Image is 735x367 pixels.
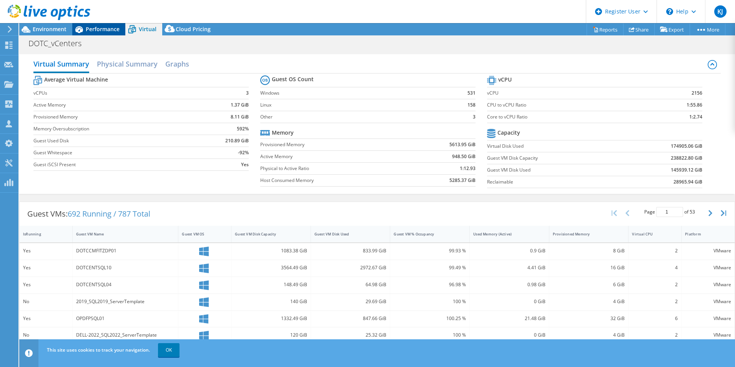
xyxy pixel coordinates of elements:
div: Platform [685,232,722,237]
b: 145939.12 GiB [671,166,702,174]
div: 120 GiB [235,331,307,339]
b: -92% [238,149,249,157]
div: 2 [632,297,678,306]
svg: \n [666,8,673,15]
div: 100 % [394,297,466,306]
label: Guest Whitespace [33,149,197,157]
div: Yes [23,314,69,323]
b: 5613.95 GiB [449,141,476,148]
div: 140 GiB [235,297,307,306]
div: VMware [685,297,731,306]
div: No [23,331,69,339]
a: Reports [587,23,624,35]
b: 3 [246,89,249,97]
b: 174905.06 GiB [671,142,702,150]
b: 531 [467,89,476,97]
label: Host Consumed Memory [260,177,408,184]
b: 238822.80 GiB [671,154,702,162]
div: 64.98 GiB [314,280,387,289]
b: Yes [241,161,249,168]
div: Used Memory (Active) [473,232,536,237]
span: Cloud Pricing [176,25,211,33]
div: 25.32 GiB [314,331,387,339]
div: Guest VM OS [182,232,218,237]
div: Provisioned Memory [553,232,616,237]
div: 1332.49 GiB [235,314,307,323]
div: 6 [632,314,678,323]
label: Core to vCPU Ratio [487,113,646,121]
div: 2 [632,247,678,255]
label: Provisioned Memory [260,141,408,148]
label: Guest VM Disk Used [487,166,624,174]
b: 3 [473,113,476,121]
input: jump to page [656,207,683,217]
div: 99.93 % [394,247,466,255]
div: 833.99 GiB [314,247,387,255]
div: Yes [23,280,69,289]
div: 2019_SQL2019_ServerTemplate [76,297,175,306]
b: 2156 [692,89,702,97]
div: 2 [632,331,678,339]
span: Page of [644,207,695,217]
a: OK [158,343,180,357]
div: Yes [23,264,69,272]
div: VMware [685,280,731,289]
label: vCPUs [33,89,197,97]
div: IsRunning [23,232,60,237]
label: Virtual Disk Used [487,142,624,150]
label: Other [260,113,447,121]
div: 16 GiB [553,264,625,272]
div: 6 GiB [553,280,625,289]
span: Performance [86,25,120,33]
div: VMware [685,331,731,339]
div: 4 GiB [553,297,625,306]
label: CPU to vCPU Ratio [487,101,646,109]
b: Memory [272,129,294,137]
div: 32 GiB [553,314,625,323]
h2: Physical Summary [97,56,158,72]
label: Guest Used Disk [33,137,197,145]
b: 1:12.93 [460,165,476,172]
div: 96.98 % [394,280,466,289]
a: More [690,23,725,35]
div: 0 GiB [473,297,545,306]
label: Windows [260,89,447,97]
div: Yes [23,247,69,255]
div: 148.49 GiB [235,280,307,289]
div: Guest VM Disk Capacity [235,232,298,237]
a: Export [654,23,690,35]
label: Guest iSCSI Present [33,161,197,168]
div: 21.48 GiB [473,314,545,323]
b: Capacity [497,129,520,137]
b: Average Virtual Machine [44,76,108,83]
span: Virtual [139,25,156,33]
div: 29.69 GiB [314,297,387,306]
b: Guest OS Count [272,75,314,83]
label: Active Memory [33,101,197,109]
label: Reclaimable [487,178,624,186]
b: 28965.94 GiB [673,178,702,186]
div: 4.41 GiB [473,264,545,272]
b: vCPU [498,76,512,83]
label: Provisioned Memory [33,113,197,121]
b: 8.11 GiB [231,113,249,121]
div: 99.49 % [394,264,466,272]
div: 4 [632,264,678,272]
label: vCPU [487,89,646,97]
div: Guest VMs: [20,202,158,226]
h2: Virtual Summary [33,56,89,73]
h1: DOTC_vCenters [25,39,93,48]
b: 5285.37 GiB [449,177,476,184]
b: 1:55.86 [687,101,702,109]
div: 1083.38 GiB [235,247,307,255]
label: Active Memory [260,153,408,160]
div: 8 GiB [553,247,625,255]
div: DOTCENTSQL04 [76,280,175,289]
span: 53 [690,209,695,215]
div: Guest VM % Occupancy [394,232,457,237]
label: Linux [260,101,447,109]
div: 100.25 % [394,314,466,323]
div: OPDFPSQL01 [76,314,175,323]
div: 4 GiB [553,331,625,339]
div: 100 % [394,331,466,339]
